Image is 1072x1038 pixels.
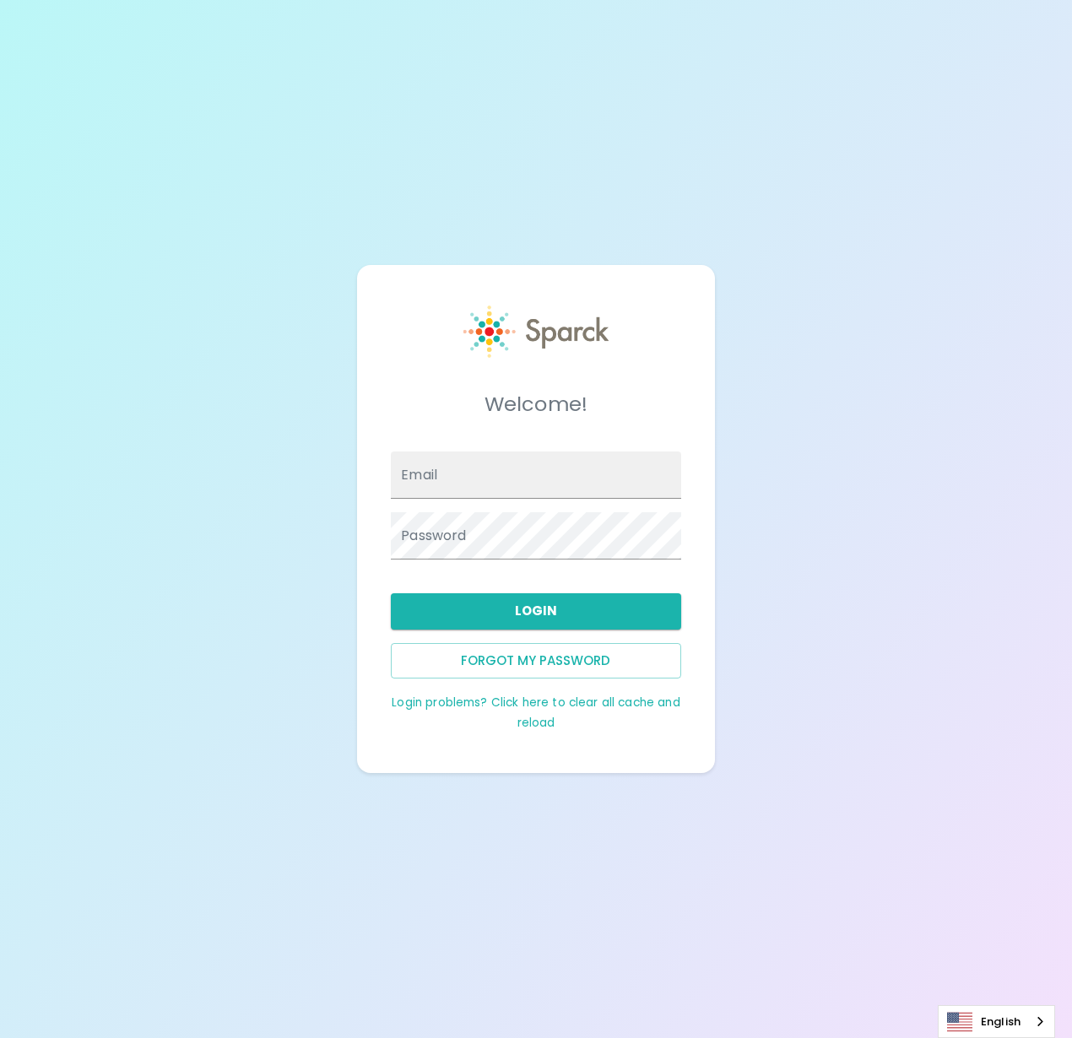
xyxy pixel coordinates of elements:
[391,593,680,629] button: Login
[938,1005,1055,1038] div: Language
[939,1006,1054,1037] a: English
[463,305,609,358] img: Sparck logo
[391,643,680,678] button: Forgot my password
[938,1005,1055,1038] aside: Language selected: English
[392,695,679,731] a: Login problems? Click here to clear all cache and reload
[391,391,680,418] h5: Welcome!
